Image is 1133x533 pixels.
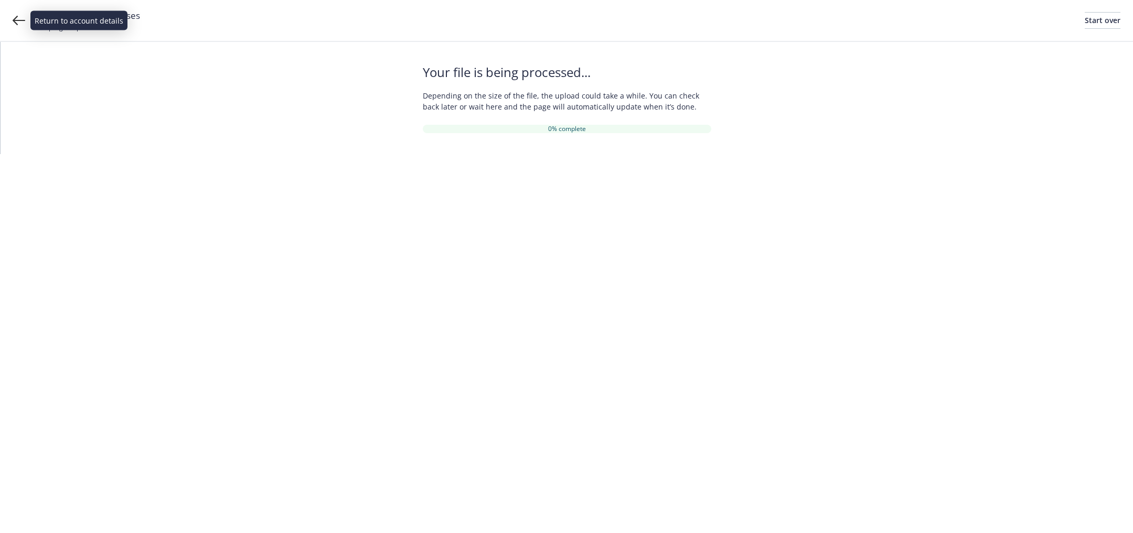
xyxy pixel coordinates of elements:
[1085,13,1120,28] div: Start over
[423,90,711,112] span: Depending on the size of the file, the upload could take a while. You can check back later or wai...
[1085,12,1120,29] a: Start over
[548,124,586,134] span: 0% complete
[38,9,140,23] span: Import Employee classes
[423,63,711,82] span: Your file is being processed...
